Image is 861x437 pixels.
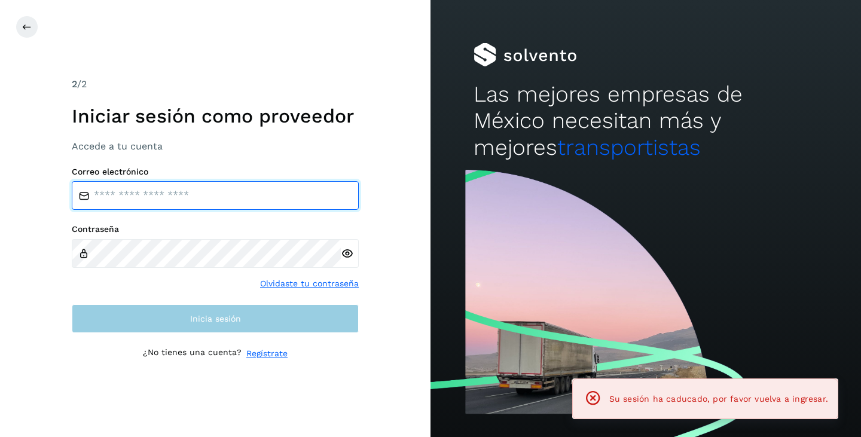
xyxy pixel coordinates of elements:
h3: Accede a tu cuenta [72,140,359,152]
a: Olvidaste tu contraseña [260,277,359,290]
label: Correo electrónico [72,167,359,177]
button: Inicia sesión [72,304,359,333]
h2: Las mejores empresas de México necesitan más y mejores [474,81,818,161]
span: Inicia sesión [190,314,241,323]
span: transportistas [557,135,701,160]
label: Contraseña [72,224,359,234]
span: 2 [72,78,77,90]
div: /2 [72,77,359,91]
span: Su sesión ha caducado, por favor vuelva a ingresar. [609,394,828,404]
a: Regístrate [246,347,288,360]
h1: Iniciar sesión como proveedor [72,105,359,127]
p: ¿No tienes una cuenta? [143,347,242,360]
